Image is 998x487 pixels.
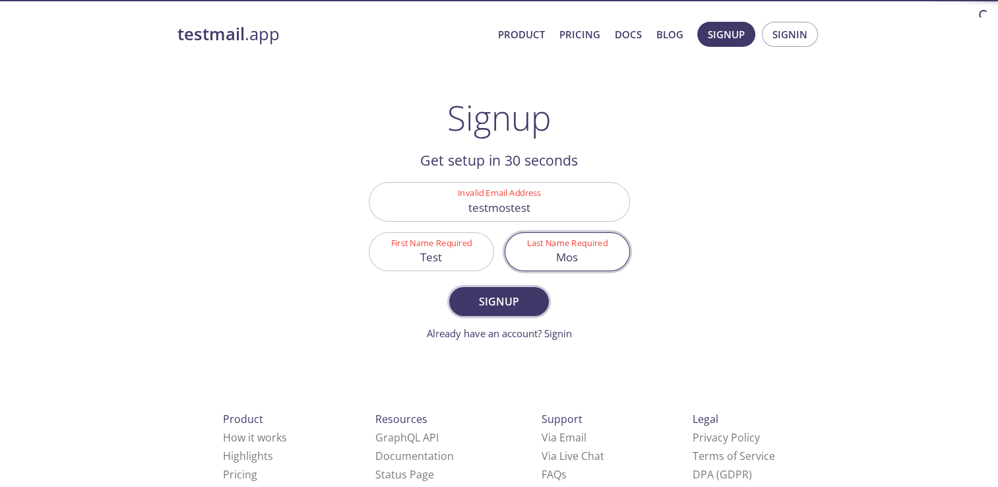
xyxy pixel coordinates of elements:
a: GraphQL API [375,430,439,445]
a: Highlights [223,449,273,463]
span: Signup [464,292,534,311]
span: Legal [693,412,718,426]
span: Support [542,412,582,426]
a: How it works [223,430,287,445]
a: Product [498,26,545,43]
a: Pricing [559,26,600,43]
button: Signin [762,22,818,47]
a: DPA (GDPR) [693,467,752,482]
a: Already have an account? Signin [427,327,572,340]
button: Signup [449,287,548,316]
a: FAQ [542,467,567,482]
h1: Signup [447,98,551,137]
a: Privacy Policy [693,430,760,445]
strong: testmail [177,22,245,46]
a: Terms of Service [693,449,775,463]
span: Product [223,412,263,426]
a: Via Live Chat [542,449,604,463]
a: Documentation [375,449,454,463]
a: Blog [656,26,683,43]
h2: Get setup in 30 seconds [369,149,630,172]
a: Status Page [375,467,434,482]
a: testmail.app [177,23,487,46]
span: Resources [375,412,427,426]
span: s [561,467,567,482]
a: Docs [615,26,642,43]
span: Signup [708,26,745,43]
a: Via Email [542,430,586,445]
button: Signup [697,22,755,47]
span: Signin [772,26,807,43]
a: Pricing [223,467,257,482]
